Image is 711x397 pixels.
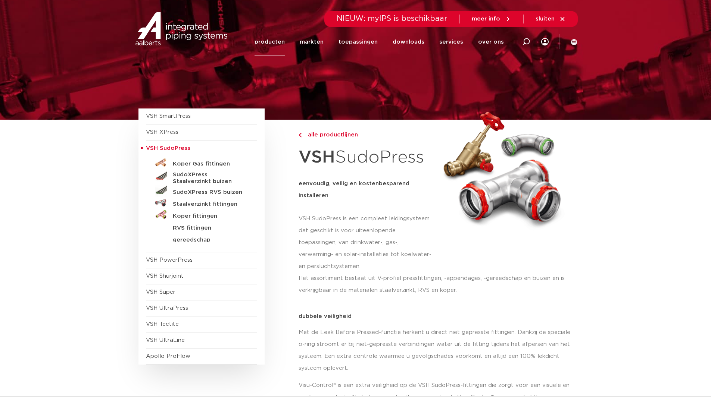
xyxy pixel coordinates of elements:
span: VSH SudoPress [146,145,190,151]
a: VSH SmartPress [146,113,191,119]
img: chevron-right.svg [299,133,302,138]
a: VSH UltraPress [146,305,188,311]
a: SudoXPress RVS buizen [146,185,257,197]
a: services [439,28,463,56]
a: Koper Gas fittingen [146,157,257,168]
a: Staalverzinkt fittingen [146,197,257,209]
span: alle productlijnen [303,132,358,138]
p: Met de Leak Before Pressed-functie herkent u direct niet gepresste fittingen. Dankzij de speciale... [299,327,573,374]
a: producten [255,28,285,56]
p: dubbele veiligheid [299,313,573,319]
a: toepassingen [339,28,378,56]
a: gereedschap [146,233,257,245]
span: sluiten [536,16,555,22]
a: SudoXPress Staalverzinkt buizen [146,168,257,185]
a: VSH Shurjoint [146,273,184,279]
h5: Staalverzinkt fittingen [173,201,247,208]
nav: Menu [255,28,504,56]
strong: eenvoudig, veilig en kostenbesparend installeren [299,181,409,198]
a: meer info [472,16,511,22]
h5: SudoXPress Staalverzinkt buizen [173,171,247,185]
a: VSH Tectite [146,321,179,327]
strong: VSH [299,149,335,166]
h5: Koper fittingen [173,213,247,220]
a: Koper fittingen [146,209,257,221]
a: alle productlijnen [299,130,434,139]
p: VSH SudoPress is een compleet leidingsysteem dat geschikt is voor uiteenlopende toepassingen, van... [299,213,434,272]
h1: SudoPress [299,143,434,172]
a: VSH PowerPress [146,257,193,263]
a: over ons [478,28,504,56]
h5: gereedschap [173,237,247,243]
a: VSH XPress [146,129,178,135]
h5: SudoXPress RVS buizen [173,189,247,196]
a: markten [300,28,324,56]
a: VSH Super [146,289,175,295]
a: VSH UltraLine [146,337,185,343]
a: Apollo ProFlow [146,353,190,359]
div: my IPS [541,34,549,50]
a: RVS fittingen [146,221,257,233]
span: NIEUW: myIPS is beschikbaar [337,15,448,22]
span: meer info [472,16,500,22]
h5: Koper Gas fittingen [173,161,247,167]
p: Het assortiment bestaat uit V-profiel pressfittingen, -appendages, -gereedschap en buizen en is v... [299,272,573,296]
a: sluiten [536,16,566,22]
a: downloads [393,28,424,56]
h5: RVS fittingen [173,225,247,231]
